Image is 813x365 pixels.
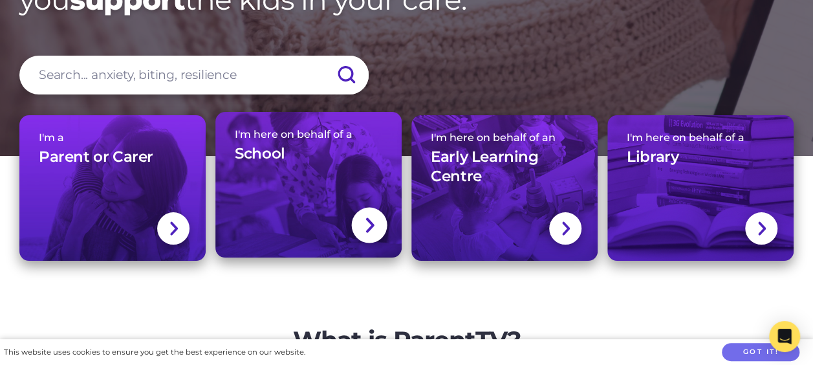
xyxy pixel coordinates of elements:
img: svg+xml;base64,PHN2ZyBlbmFibGUtYmFja2dyb3VuZD0ibmV3IDAgMCAxNC44IDI1LjciIHZpZXdCb3g9IjAgMCAxNC44ID... [757,220,766,237]
a: I'm here on behalf of aLibrary [607,115,794,261]
h3: Parent or Carer [39,148,153,167]
img: svg+xml;base64,PHN2ZyBlbmFibGUtYmFja2dyb3VuZD0ibmV3IDAgMCAxNC44IDI1LjciIHZpZXdCb3g9IjAgMCAxNC44ID... [561,220,570,237]
div: This website uses cookies to ensure you get the best experience on our website. [4,346,305,359]
span: I'm here on behalf of a [627,131,774,144]
input: Submit [323,56,369,94]
a: I'm here on behalf of aSchool [215,112,402,258]
button: Got it! [722,343,799,362]
h3: Library [627,148,678,167]
a: I'm aParent or Carer [19,115,206,261]
span: I'm a [39,131,186,144]
span: I'm here on behalf of an [431,131,578,144]
h2: What is ParentTV? [164,326,649,355]
img: svg+xml;base64,PHN2ZyBlbmFibGUtYmFja2dyb3VuZD0ibmV3IDAgMCAxNC44IDI1LjciIHZpZXdCb3g9IjAgMCAxNC44ID... [169,220,179,237]
span: I'm here on behalf of a [235,128,382,140]
h3: Early Learning Centre [431,148,578,186]
input: Search... anxiety, biting, resilience [19,56,369,94]
a: I'm here on behalf of anEarly Learning Centre [411,115,598,261]
div: Open Intercom Messenger [769,321,800,352]
img: svg+xml;base64,PHN2ZyBlbmFibGUtYmFja2dyb3VuZD0ibmV3IDAgMCAxNC44IDI1LjciIHZpZXdCb3g9IjAgMCAxNC44ID... [364,216,374,235]
h3: School [235,144,285,164]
